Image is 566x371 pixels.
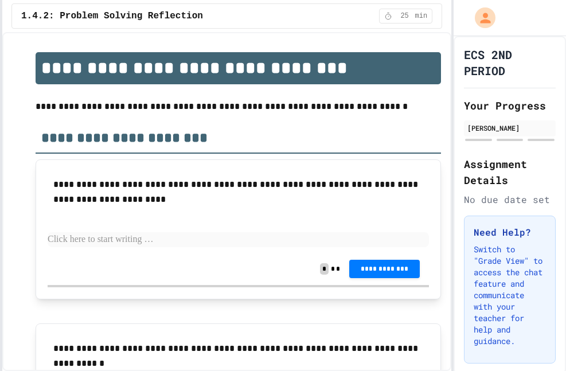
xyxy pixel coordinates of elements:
[464,46,556,79] h1: ECS 2ND PERIOD
[396,11,414,21] span: 25
[464,193,556,206] div: No due date set
[21,9,203,23] span: 1.4.2: Problem Solving Reflection
[474,244,546,347] p: Switch to "Grade View" to access the chat feature and communicate with your teacher for help and ...
[415,11,428,21] span: min
[464,97,556,114] h2: Your Progress
[463,5,498,31] div: My Account
[467,123,552,133] div: [PERSON_NAME]
[464,156,556,188] h2: Assignment Details
[474,225,546,239] h3: Need Help?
